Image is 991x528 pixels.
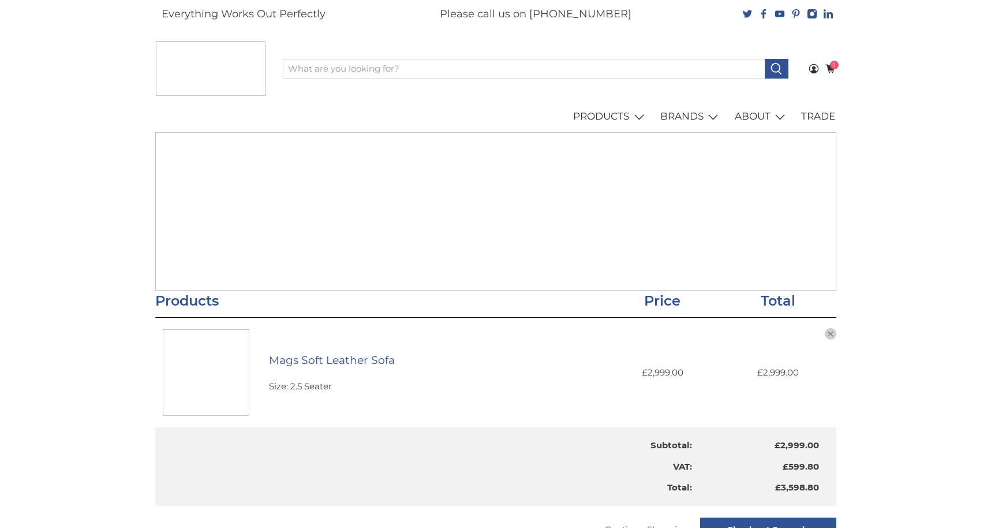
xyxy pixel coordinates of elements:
[825,64,835,74] a: 1
[720,366,836,380] span: £2,999.00
[502,439,692,452] p: Subtotal:
[604,366,720,380] span: £2,999.00
[163,329,249,416] img: Mags Soft Leather Sofa - 2.5 Seater
[283,59,765,79] input: What are you looking for?
[236,200,756,223] h1: Shopping Cart
[149,101,842,133] nav: main navigation
[720,291,836,311] h3: Total
[567,101,654,133] a: PRODUCTS
[654,101,728,133] a: BRANDS
[440,6,631,22] p: Please call us on [PHONE_NUMBER]
[783,461,819,472] span: £599.80
[830,61,839,69] span: 1
[502,460,692,474] p: VAT:
[502,481,692,494] p: Total:
[728,101,795,133] a: ABOUT
[775,440,819,451] span: £2,999.00
[604,291,720,311] h3: Price
[290,381,332,392] span: 2.5 Seater
[795,101,842,133] a: TRADE
[155,329,257,416] a: Mags Soft Leather Sofa - 2.5 Seater
[269,381,288,392] span: Size:
[825,328,836,340] button: close
[155,291,605,311] h3: Products
[269,354,395,367] a: Mags Soft Leather Sofa
[162,6,326,22] p: Everything Works Out Perfectly
[775,482,819,493] span: £3,598.80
